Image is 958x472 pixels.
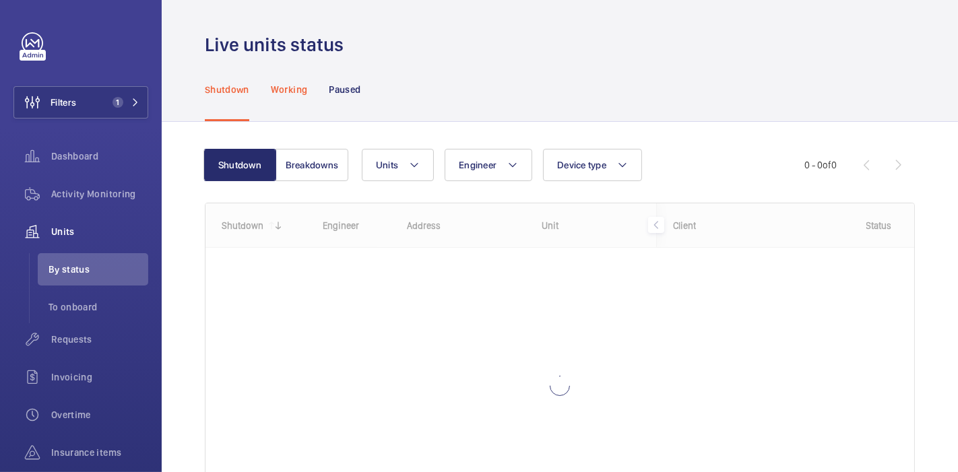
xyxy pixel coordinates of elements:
h1: Live units status [205,32,352,57]
span: 0 - 0 0 [804,160,837,170]
span: Invoicing [51,370,148,384]
span: Dashboard [51,149,148,163]
span: Insurance items [51,446,148,459]
span: Units [51,225,148,238]
span: 1 [113,97,123,108]
button: Filters1 [13,86,148,119]
span: Activity Monitoring [51,187,148,201]
span: By status [49,263,148,276]
span: Requests [51,333,148,346]
button: Engineer [445,149,532,181]
button: Device type [543,149,642,181]
span: Filters [51,96,76,109]
p: Shutdown [205,83,249,96]
p: Paused [329,83,360,96]
button: Shutdown [203,149,276,181]
span: To onboard [49,300,148,314]
span: Engineer [459,160,497,170]
p: Working [271,83,307,96]
span: Units [376,160,398,170]
button: Units [362,149,434,181]
span: Device type [557,160,606,170]
span: of [823,160,831,170]
span: Overtime [51,408,148,422]
button: Breakdowns [276,149,348,181]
